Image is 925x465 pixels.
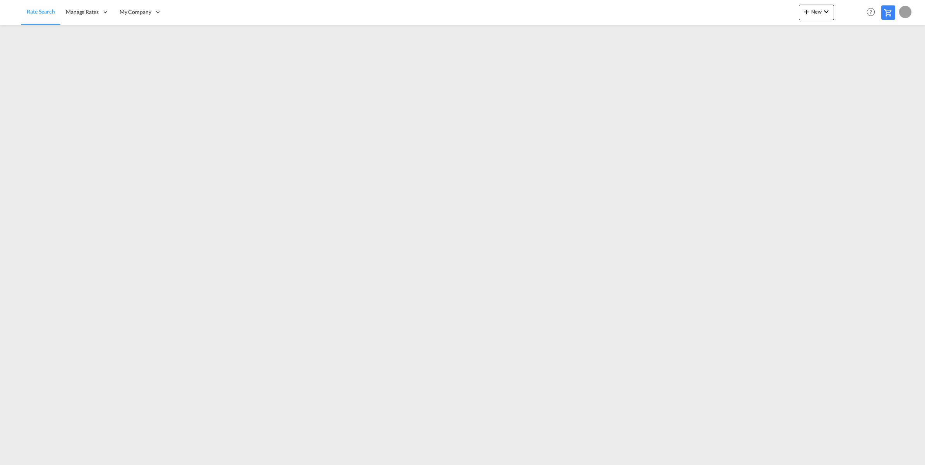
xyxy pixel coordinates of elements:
span: Manage Rates [66,8,99,16]
button: icon-plus 400-fgNewicon-chevron-down [799,5,834,20]
md-icon: icon-chevron-down [822,7,831,16]
span: Help [864,5,877,19]
md-icon: icon-plus 400-fg [802,7,811,16]
span: Rate Search [27,8,55,15]
span: My Company [120,8,151,16]
div: Help [864,5,881,19]
span: New [802,9,831,15]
